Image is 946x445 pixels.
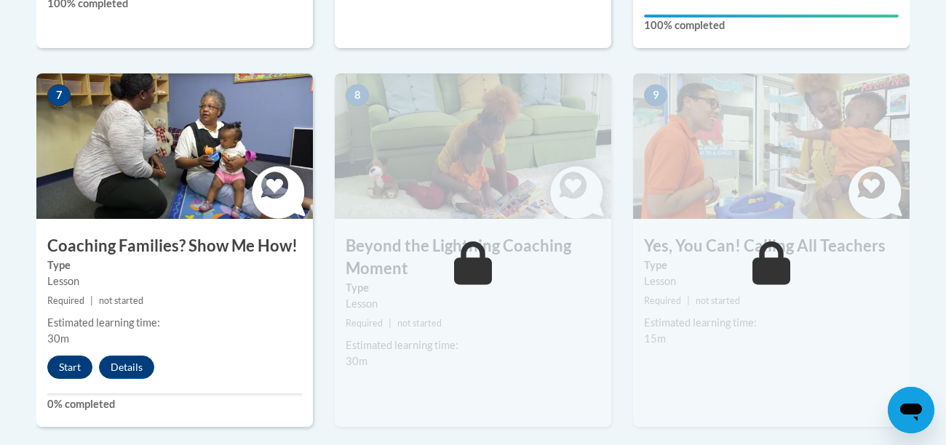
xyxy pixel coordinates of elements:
[346,337,600,353] div: Estimated learning time:
[346,296,600,312] div: Lesson
[644,315,899,331] div: Estimated learning time:
[47,84,71,106] span: 7
[644,273,899,289] div: Lesson
[346,84,369,106] span: 8
[47,273,302,289] div: Lesson
[633,73,910,219] img: Course Image
[47,332,69,345] span: 30m
[888,387,934,433] iframe: Button to launch messaging window
[47,295,84,306] span: Required
[633,235,910,257] h3: Yes, You Can! Calling All Teachers
[696,295,740,306] span: not started
[335,73,611,219] img: Course Image
[47,396,302,412] label: 0% completed
[99,295,143,306] span: not started
[36,235,313,257] h3: Coaching Families? Show Me How!
[644,332,666,345] span: 15m
[644,17,899,33] label: 100% completed
[90,295,93,306] span: |
[644,295,681,306] span: Required
[335,235,611,280] h3: Beyond the Lightning Coaching Moment
[397,318,442,329] span: not started
[346,280,600,296] label: Type
[644,15,899,17] div: Your progress
[99,356,154,379] button: Details
[687,295,690,306] span: |
[36,73,313,219] img: Course Image
[644,84,667,106] span: 9
[47,356,92,379] button: Start
[47,315,302,331] div: Estimated learning time:
[346,318,383,329] span: Required
[47,257,302,273] label: Type
[644,257,899,273] label: Type
[389,318,391,329] span: |
[346,355,367,367] span: 30m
